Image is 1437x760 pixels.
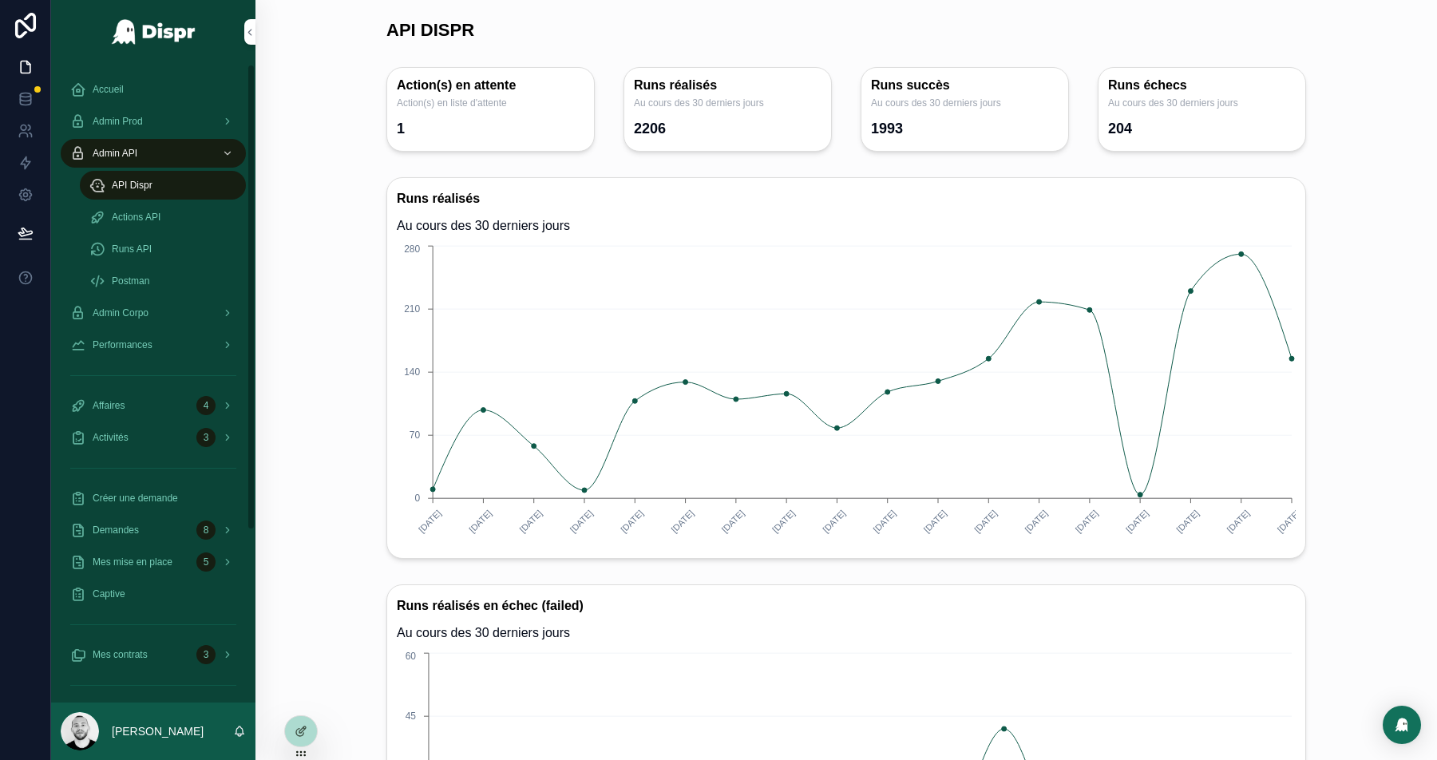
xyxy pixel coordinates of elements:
text: [DATE] [1074,508,1100,534]
a: Affaires4 [61,391,246,420]
p: [PERSON_NAME] [112,723,204,739]
a: API Dispr [80,171,246,200]
a: Performances [61,331,246,359]
span: Demandes [93,524,139,536]
div: 8 [196,521,216,540]
img: App logo [111,19,196,45]
div: 3 [196,645,216,664]
span: API Dispr [112,179,152,192]
h3: Runs échecs [1108,77,1296,93]
span: Activités [93,431,129,444]
span: Au cours des 30 derniers jours [871,97,1059,109]
tspan: 0 [414,493,420,504]
span: Captive [93,588,125,600]
a: Accueil [61,75,246,104]
text: [DATE] [720,508,746,534]
span: Performances [93,338,152,351]
a: Demandes8 [61,516,246,544]
text: [DATE] [871,508,897,534]
text: [DATE] [1174,508,1201,534]
a: Activités3 [61,423,246,452]
text: [DATE] [467,508,493,534]
text: [DATE] [1124,508,1150,534]
a: Captive [61,580,246,608]
text: [DATE] [669,508,695,534]
h3: Runs réalisés [634,77,821,93]
text: [DATE] [568,508,595,534]
a: Runs API [80,235,246,263]
text: [DATE] [619,508,645,534]
tspan: 60 [406,651,417,662]
span: Au cours des 30 derniers jours [397,623,1296,643]
text: [DATE] [417,508,443,534]
text: [DATE] [972,508,999,534]
span: Au cours des 30 derniers jours [1108,97,1296,109]
span: Au cours des 30 derniers jours [634,97,821,109]
span: Accueil [93,83,124,96]
span: Mes mise en place [93,556,172,568]
div: 2206 [634,116,666,141]
h3: Runs réalisés en échec (failed) [397,595,1296,617]
span: Admin API [93,147,137,160]
text: [DATE] [821,508,847,534]
span: Runs API [112,243,152,255]
tspan: 210 [404,303,420,315]
tspan: 140 [404,366,420,378]
div: 1 [397,116,405,141]
div: 1993 [871,116,903,141]
div: chart [397,242,1296,548]
span: Postman [112,275,149,287]
text: [DATE] [1023,508,1049,534]
span: Mes contrats [93,648,148,661]
span: Au cours des 30 derniers jours [397,216,1296,236]
a: Admin API [61,139,246,168]
h1: API DISPR [386,19,474,42]
div: 4 [196,396,216,415]
div: Open Intercom Messenger [1383,706,1421,744]
text: [DATE] [1276,508,1302,534]
span: Action(s) en liste d'attente [397,97,584,109]
span: Affaires [93,399,125,412]
h3: Runs réalisés [397,188,1296,210]
a: Postman [80,267,246,295]
span: Admin Prod [93,115,143,128]
span: Créer une demande [93,492,178,505]
text: [DATE] [770,508,797,534]
tspan: 70 [410,429,421,441]
span: Actions API [112,211,160,224]
span: Admin Corpo [93,307,148,319]
tspan: 45 [406,711,417,722]
h3: Action(s) en attente [397,77,584,93]
a: Mes mise en place5 [61,548,246,576]
a: Mes contrats3 [61,640,246,669]
text: [DATE] [1225,508,1251,534]
tspan: 280 [404,243,420,255]
a: Admin Prod [61,107,246,136]
text: [DATE] [922,508,948,534]
a: Créer une demande [61,484,246,513]
text: [DATE] [517,508,544,534]
a: Admin Corpo [61,299,246,327]
div: 204 [1108,116,1132,141]
div: scrollable content [51,64,255,703]
a: Actions API [80,203,246,232]
div: 5 [196,552,216,572]
div: 3 [196,428,216,447]
h3: Runs succès [871,77,1059,93]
